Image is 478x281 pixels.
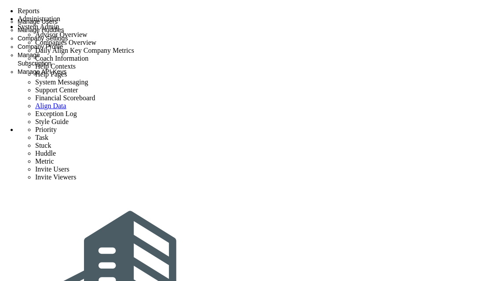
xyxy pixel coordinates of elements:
[35,126,57,133] span: Priority
[18,26,64,33] span: Manage Huddles
[35,134,48,141] span: Task
[18,15,60,22] span: Administration
[35,173,76,181] span: Invite Viewers
[35,150,56,157] span: Huddle
[35,165,69,173] span: Invite Users
[18,7,40,15] span: Reports
[18,51,51,67] span: Manage Subscription
[35,31,88,38] span: Advisor Overview
[18,18,58,25] span: Manage Users
[35,142,51,149] span: Stuck
[35,157,54,165] span: Metric
[35,110,77,117] span: Exception Log
[35,47,134,54] span: Daily Align Key Company Metrics
[18,68,66,75] span: Manage API Keys
[18,35,68,42] span: Company Settings
[18,43,63,50] span: Company Profile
